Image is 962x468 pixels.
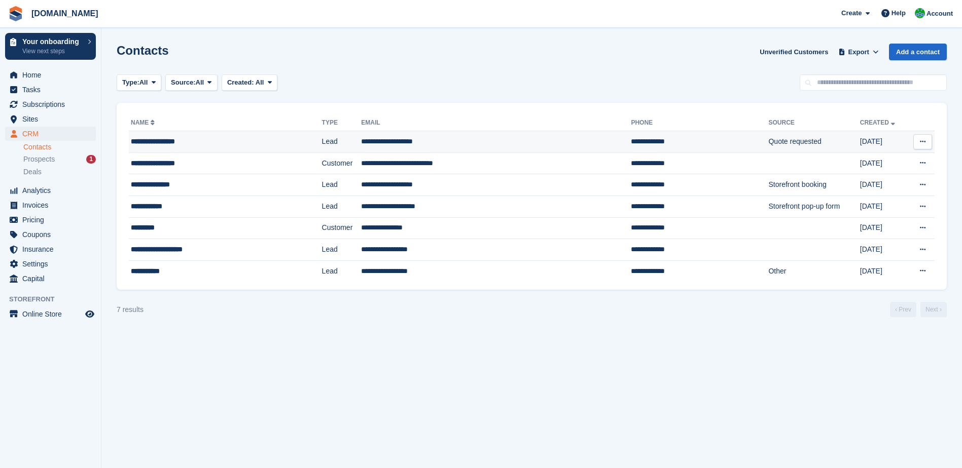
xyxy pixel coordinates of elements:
[768,131,860,153] td: Quote requested
[5,33,96,60] a: Your onboarding View next steps
[23,167,96,177] a: Deals
[5,127,96,141] a: menu
[23,154,96,165] a: Prospects 1
[892,8,906,18] span: Help
[22,227,83,242] span: Coupons
[860,196,908,217] td: [DATE]
[322,196,362,217] td: Lead
[361,115,631,131] th: Email
[5,307,96,321] a: menu
[848,47,869,57] span: Export
[927,9,953,19] span: Account
[256,79,264,86] span: All
[5,271,96,286] a: menu
[915,8,925,18] img: Mark Bignell
[117,304,144,315] div: 7 results
[131,119,157,126] a: Name
[920,302,947,317] a: Next
[5,213,96,227] a: menu
[196,77,204,88] span: All
[22,68,83,82] span: Home
[5,198,96,212] a: menu
[860,260,908,282] td: [DATE]
[22,127,83,141] span: CRM
[5,242,96,256] a: menu
[889,44,947,60] a: Add a contact
[227,79,254,86] span: Created:
[322,260,362,282] td: Lead
[22,213,83,227] span: Pricing
[22,271,83,286] span: Capital
[860,119,897,126] a: Created
[5,183,96,198] a: menu
[122,77,139,88] span: Type:
[836,44,881,60] button: Export
[5,97,96,111] a: menu
[22,183,83,198] span: Analytics
[322,174,362,196] td: Lead
[860,239,908,261] td: [DATE]
[5,227,96,242] a: menu
[171,77,195,88] span: Source:
[890,302,916,317] a: Previous
[23,167,42,177] span: Deals
[768,174,860,196] td: Storefront booking
[860,217,908,239] td: [DATE]
[8,6,23,21] img: stora-icon-8386f47178a22dfd0bd8f6a31ec36ba5ce8667c1dd55bd0f319d3a0aa187defe.svg
[22,307,83,321] span: Online Store
[5,83,96,97] a: menu
[22,97,83,111] span: Subscriptions
[165,74,218,91] button: Source: All
[860,174,908,196] td: [DATE]
[768,260,860,282] td: Other
[22,83,83,97] span: Tasks
[888,302,949,317] nav: Page
[5,68,96,82] a: menu
[860,152,908,174] td: [DATE]
[23,154,55,164] span: Prospects
[322,217,362,239] td: Customer
[768,196,860,217] td: Storefront pop-up form
[631,115,768,131] th: Phone
[22,47,83,56] p: View next steps
[322,115,362,131] th: Type
[139,77,148,88] span: All
[5,112,96,126] a: menu
[22,257,83,271] span: Settings
[9,294,101,304] span: Storefront
[860,131,908,153] td: [DATE]
[27,5,102,22] a: [DOMAIN_NAME]
[22,242,83,256] span: Insurance
[22,112,83,126] span: Sites
[23,142,96,152] a: Contacts
[322,152,362,174] td: Customer
[84,308,96,320] a: Preview store
[322,131,362,153] td: Lead
[768,115,860,131] th: Source
[322,239,362,261] td: Lead
[5,257,96,271] a: menu
[86,155,96,164] div: 1
[22,198,83,212] span: Invoices
[222,74,277,91] button: Created: All
[22,38,83,45] p: Your onboarding
[117,74,161,91] button: Type: All
[841,8,862,18] span: Create
[756,44,832,60] a: Unverified Customers
[117,44,169,57] h1: Contacts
